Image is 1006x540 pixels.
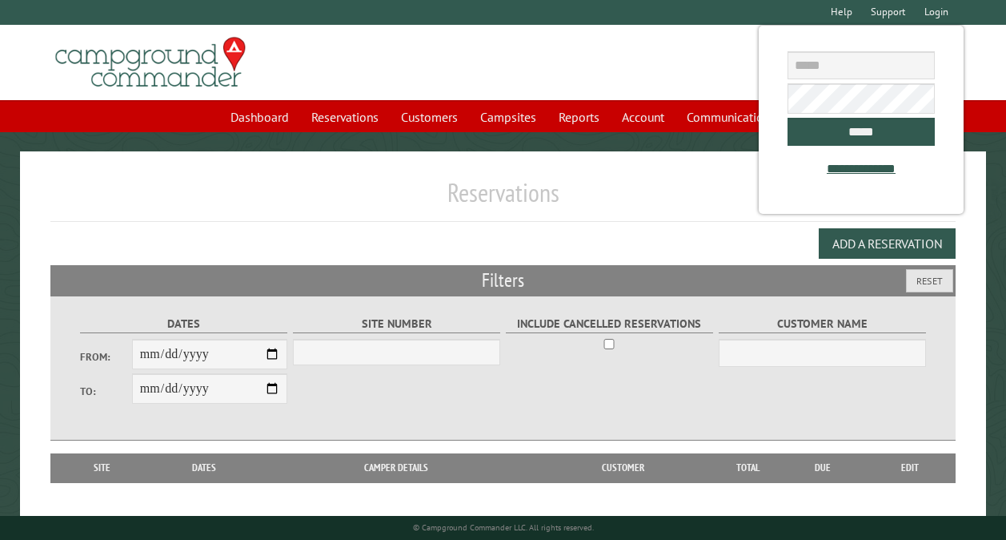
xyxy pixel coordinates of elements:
label: To: [80,384,132,399]
th: Due [780,453,865,482]
a: Communications [677,102,785,132]
th: Site [58,453,146,482]
small: © Campground Commander LLC. All rights reserved. [413,522,594,533]
th: Total [716,453,780,482]
img: Campground Commander [50,31,250,94]
a: Customers [391,102,467,132]
a: Campsites [471,102,546,132]
th: Customer [530,453,715,482]
label: From: [80,349,132,365]
h2: Filters [50,265,956,296]
button: Add a Reservation [819,228,956,259]
th: Camper Details [262,453,531,482]
a: Reports [549,102,609,132]
label: Customer Name [719,315,926,333]
th: Dates [146,453,262,482]
label: Include Cancelled Reservations [506,315,713,333]
th: Edit [865,453,956,482]
h1: Reservations [50,177,956,221]
label: Dates [80,315,287,333]
a: Account [612,102,674,132]
a: Dashboard [221,102,299,132]
label: Site Number [293,315,500,333]
a: Reservations [302,102,388,132]
button: Reset [906,269,953,292]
